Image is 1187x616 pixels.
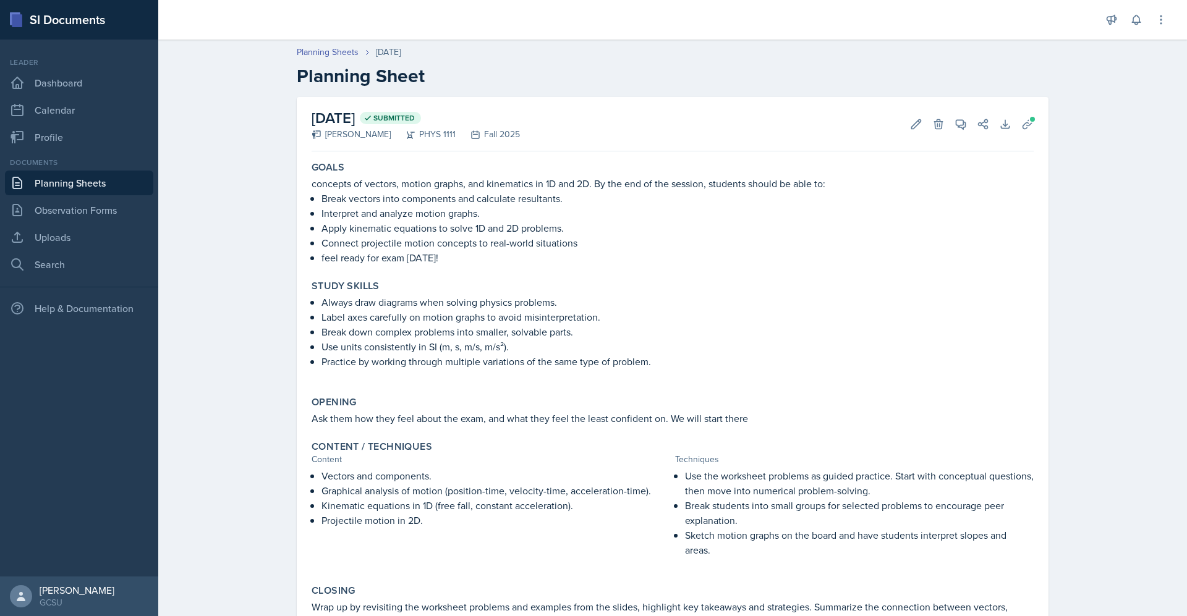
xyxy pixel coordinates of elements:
label: Study Skills [312,280,380,292]
p: feel ready for exam [DATE]! [321,250,1034,265]
label: Goals [312,161,344,174]
div: Documents [5,157,153,168]
div: Techniques [675,453,1034,466]
div: Content [312,453,670,466]
div: [DATE] [376,46,401,59]
p: Sketch motion graphs on the board and have students interpret slopes and areas. [685,528,1034,557]
a: Observation Forms [5,198,153,222]
p: Projectile motion in 2D. [321,513,670,528]
p: Interpret and analyze motion graphs. [321,206,1034,221]
p: Ask them how they feel about the exam, and what they feel the least confident on. We will start t... [312,411,1034,426]
p: concepts of vectors, motion graphs, and kinematics in 1D and 2D. By the end of the session, stude... [312,176,1034,191]
span: Submitted [373,113,415,123]
div: Fall 2025 [456,128,520,141]
p: Graphical analysis of motion (position-time, velocity-time, acceleration-time). [321,483,670,498]
label: Closing [312,584,355,597]
h2: [DATE] [312,107,520,129]
p: Use the worksheet problems as guided practice. Start with conceptual questions, then move into nu... [685,468,1034,498]
label: Content / Techniques [312,441,432,453]
h2: Planning Sheet [297,65,1049,87]
a: Uploads [5,225,153,250]
a: Calendar [5,98,153,122]
a: Profile [5,125,153,150]
a: Planning Sheets [5,171,153,195]
p: Kinematic equations in 1D (free fall, constant acceleration). [321,498,670,513]
p: Vectors and components. [321,468,670,483]
div: Leader [5,57,153,68]
a: Dashboard [5,70,153,95]
p: Break vectors into components and calculate resultants. [321,191,1034,206]
p: Use units consistently in SI (m, s, m/s, m/s²). [321,339,1034,354]
div: [PERSON_NAME] [312,128,391,141]
p: Connect projectile motion concepts to real-world situations [321,235,1034,250]
div: [PERSON_NAME] [40,584,114,596]
div: Help & Documentation [5,296,153,321]
a: Search [5,252,153,277]
p: Apply kinematic equations to solve 1D and 2D problems. [321,221,1034,235]
p: Label axes carefully on motion graphs to avoid misinterpretation. [321,310,1034,324]
label: Opening [312,396,357,408]
div: GCSU [40,596,114,609]
p: Break down complex problems into smaller, solvable parts. [321,324,1034,339]
p: Practice by working through multiple variations of the same type of problem. [321,354,1034,369]
p: Always draw diagrams when solving physics problems. [321,295,1034,310]
div: PHYS 1111 [391,128,456,141]
a: Planning Sheets [297,46,359,59]
p: Break students into small groups for selected problems to encourage peer explanation. [685,498,1034,528]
